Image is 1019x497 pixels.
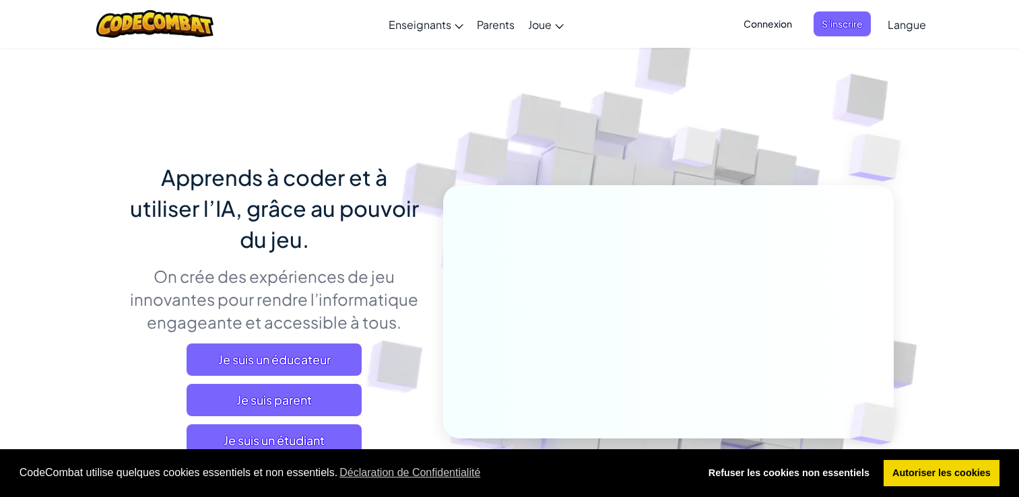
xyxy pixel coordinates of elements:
[888,18,926,32] span: Langue
[126,265,423,333] p: On crée des expériences de jeu innovantes pour rendre l’informatique engageante et accessible à t...
[382,6,470,42] a: Enseignants
[187,424,362,457] button: Je suis un étudiant
[20,467,337,478] font: CodeCombat utilise quelques cookies essentiels et non essentiels.
[699,460,878,487] a: Refuser les cookies
[389,18,451,32] span: Enseignants
[521,6,570,42] a: Joue
[814,11,871,36] button: S’inscrire
[470,6,521,42] a: Parents
[96,10,214,38] img: CodeCombat logo
[130,164,419,253] span: Apprends à coder et à utiliser l’IA, grâce au pouvoir du jeu.
[647,100,744,201] img: Chevauchement des cubes
[735,11,800,36] button: Connexion
[827,374,928,473] img: Chevauchement des cubes
[884,460,1000,487] a: Autoriser les cookies
[822,101,938,215] img: Chevauchement des cubes
[187,343,362,376] a: Je suis un éducateur
[187,384,362,416] a: Je suis parent
[881,6,933,42] a: Langue
[528,18,552,32] span: Joue
[337,463,482,483] a: En savoir plus sur les cookies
